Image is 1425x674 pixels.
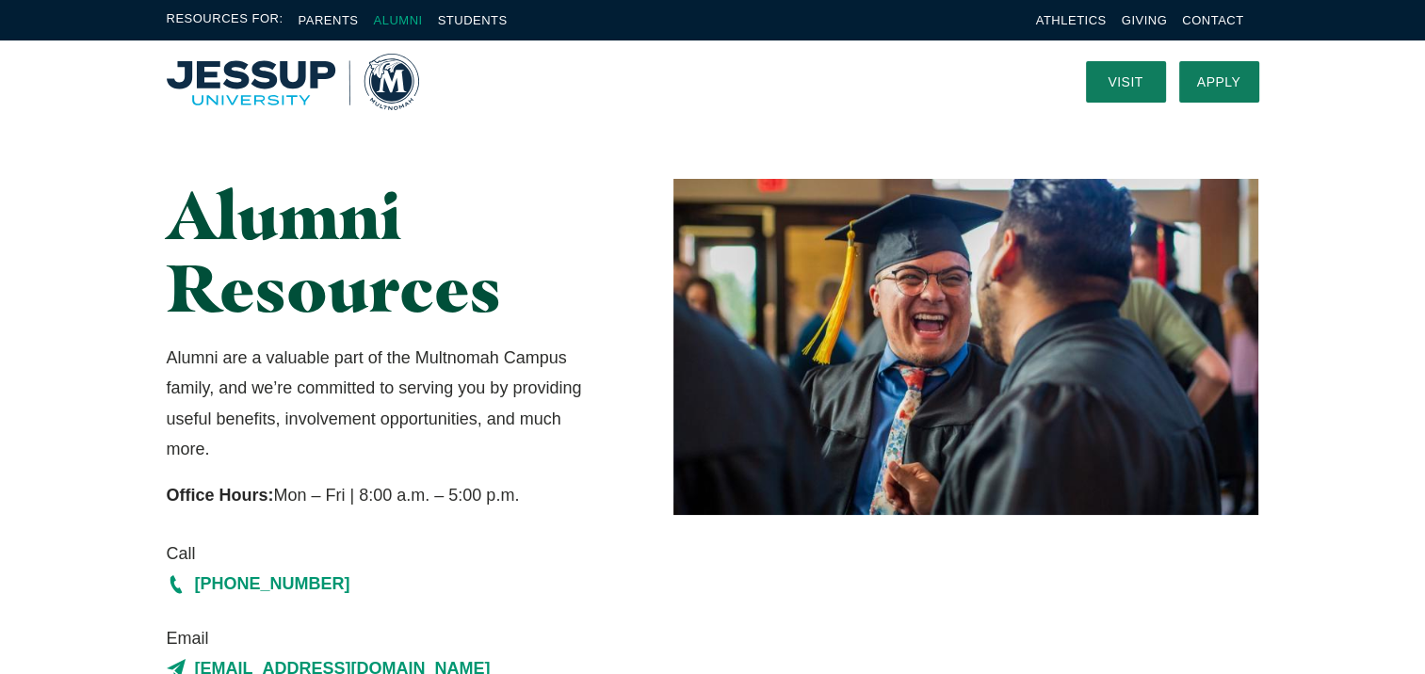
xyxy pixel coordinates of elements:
[673,179,1258,515] img: Two Graduates Laughing
[438,13,508,27] a: Students
[299,13,359,27] a: Parents
[1179,61,1259,103] a: Apply
[167,9,283,31] span: Resources For:
[167,480,601,510] p: Mon – Fri | 8:00 a.m. – 5:00 p.m.
[167,486,274,505] strong: Office Hours:
[1086,61,1166,103] a: Visit
[167,179,601,324] h1: Alumni Resources
[167,569,601,599] a: [PHONE_NUMBER]
[167,54,419,110] a: Home
[167,54,419,110] img: Multnomah University Logo
[1036,13,1107,27] a: Athletics
[1122,13,1168,27] a: Giving
[167,538,601,569] span: Call
[167,343,601,465] p: Alumni are a valuable part of the Multnomah Campus family, and we’re committed to serving you by ...
[1182,13,1243,27] a: Contact
[167,623,601,653] span: Email
[373,13,422,27] a: Alumni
